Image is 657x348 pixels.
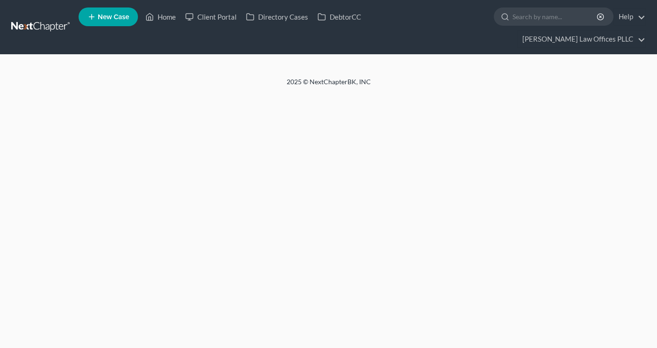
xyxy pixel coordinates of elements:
[518,31,645,48] a: [PERSON_NAME] Law Offices PLLC
[141,8,180,25] a: Home
[513,8,598,25] input: Search by name...
[313,8,366,25] a: DebtorCC
[241,8,313,25] a: Directory Cases
[614,8,645,25] a: Help
[62,77,595,94] div: 2025 © NextChapterBK, INC
[180,8,241,25] a: Client Portal
[98,14,129,21] span: New Case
